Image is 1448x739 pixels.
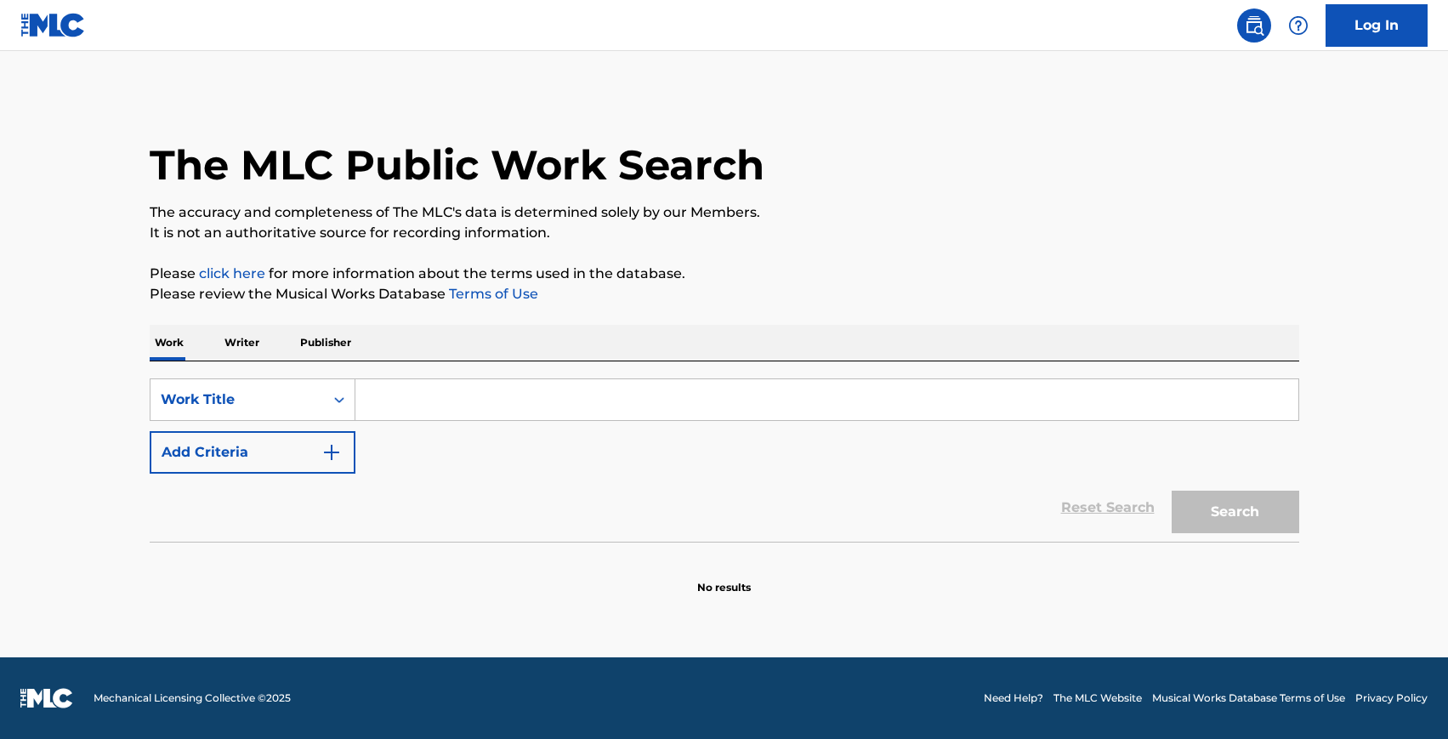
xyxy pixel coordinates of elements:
h1: The MLC Public Work Search [150,139,764,190]
a: Privacy Policy [1355,691,1428,706]
button: Add Criteria [150,431,355,474]
p: The accuracy and completeness of The MLC's data is determined solely by our Members. [150,202,1299,223]
img: search [1244,15,1264,36]
a: Terms of Use [446,286,538,302]
a: The MLC Website [1053,691,1142,706]
iframe: Chat Widget [1363,657,1448,739]
a: click here [199,265,265,281]
div: Work Title [161,389,314,410]
img: MLC Logo [20,13,86,37]
p: Work [150,325,189,361]
span: Mechanical Licensing Collective © 2025 [94,691,291,706]
a: Log In [1326,4,1428,47]
p: Please review the Musical Works Database [150,284,1299,304]
p: It is not an authoritative source for recording information. [150,223,1299,243]
img: 9d2ae6d4665cec9f34b9.svg [321,442,342,463]
p: No results [697,560,751,595]
p: Writer [219,325,264,361]
a: Need Help? [984,691,1043,706]
div: Help [1281,9,1315,43]
p: Please for more information about the terms used in the database. [150,264,1299,284]
a: Public Search [1237,9,1271,43]
img: logo [20,688,73,708]
img: help [1288,15,1309,36]
a: Musical Works Database Terms of Use [1152,691,1345,706]
form: Search Form [150,378,1299,542]
p: Publisher [295,325,356,361]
